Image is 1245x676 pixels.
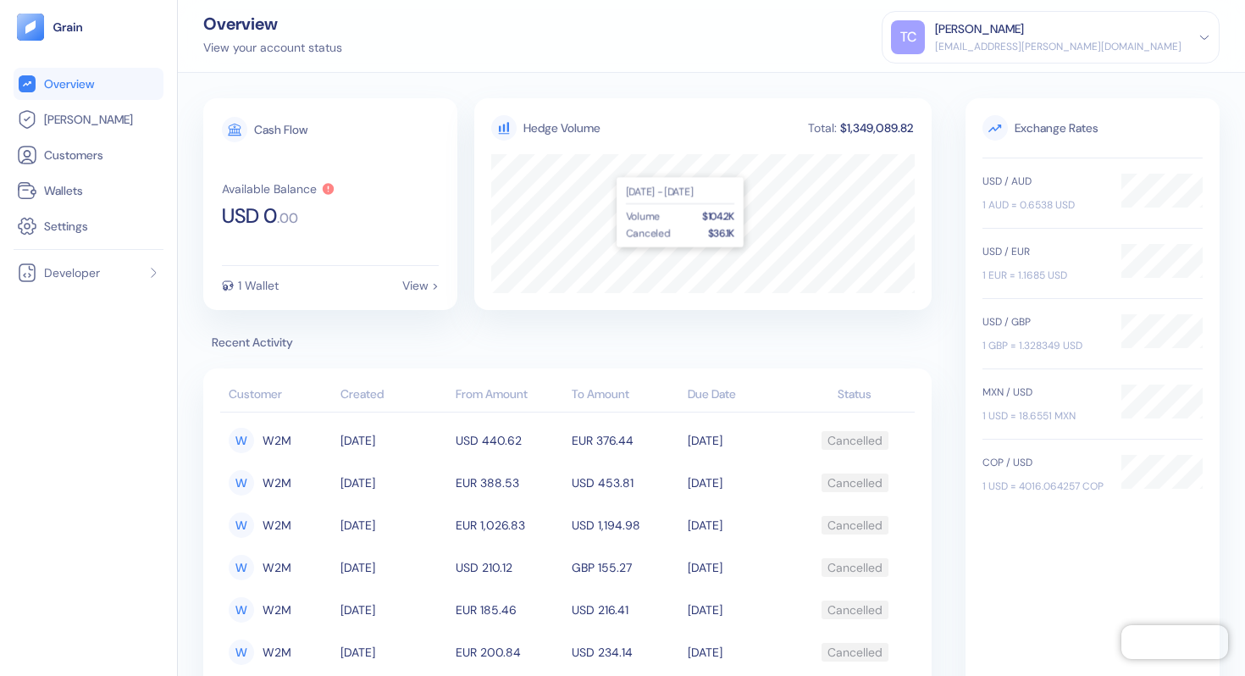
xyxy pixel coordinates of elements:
span: W2M [263,638,291,667]
span: W2M [263,596,291,624]
div: Total: [806,122,838,134]
td: [DATE] [336,631,452,673]
a: Settings [17,216,160,236]
td: EUR 388.53 [451,462,567,504]
img: logo [53,21,84,33]
td: [DATE] [336,419,452,462]
a: Overview [17,74,160,94]
a: Customers [17,145,160,165]
td: [DATE] [683,631,800,673]
td: EUR 1,026.83 [451,504,567,546]
div: COP / USD [982,455,1104,470]
div: 1 Wallet [238,280,279,291]
span: Exchange Rates [982,115,1203,141]
td: [DATE] [336,462,452,504]
div: USD / AUD [982,174,1104,189]
th: To Amount [567,379,683,413]
span: W2M [263,553,291,582]
td: [DATE] [336,504,452,546]
th: From Amount [451,379,567,413]
a: [PERSON_NAME] [17,109,160,130]
span: . 00 [277,212,298,225]
div: W [229,513,254,538]
div: View your account status [203,39,342,57]
td: USD 216.41 [567,589,683,631]
a: Wallets [17,180,160,201]
td: [DATE] [683,419,800,462]
span: Developer [44,264,100,281]
div: Cancelled [827,638,883,667]
div: 1 USD = 18.6551 MXN [982,408,1104,424]
span: W2M [263,426,291,455]
th: Customer [220,379,336,413]
td: [DATE] [336,589,452,631]
td: EUR 185.46 [451,589,567,631]
div: 1 EUR = 1.1685 USD [982,268,1104,283]
div: Status [803,385,906,403]
div: [EMAIL_ADDRESS][PERSON_NAME][DOMAIN_NAME] [935,39,1181,54]
img: logo-tablet-V2.svg [17,14,44,41]
td: [DATE] [336,546,452,589]
div: USD / GBP [982,314,1104,330]
div: W [229,640,254,665]
th: Created [336,379,452,413]
div: $1,349,089.82 [838,122,915,134]
span: [PERSON_NAME] [44,111,133,128]
div: Cancelled [827,596,883,624]
div: W [229,470,254,496]
div: Cash Flow [254,124,307,136]
span: W2M [263,468,291,497]
div: Cancelled [827,511,883,540]
div: Cancelled [827,553,883,582]
div: MXN / USD [982,385,1104,400]
div: 1 USD = 4016.064257 COP [982,479,1104,494]
div: W [229,428,254,453]
span: Wallets [44,182,83,199]
div: TC [891,20,925,54]
td: [DATE] [683,589,800,631]
td: USD 1,194.98 [567,504,683,546]
span: Overview [44,75,94,92]
div: 1 GBP = 1.328349 USD [982,338,1104,353]
div: Cancelled [827,426,883,455]
td: USD 453.81 [567,462,683,504]
td: EUR 200.84 [451,631,567,673]
td: USD 440.62 [451,419,567,462]
span: Customers [44,147,103,163]
span: Settings [44,218,88,235]
div: Available Balance [222,183,317,195]
div: View > [402,280,439,291]
span: Recent Activity [203,334,932,352]
td: EUR 376.44 [567,419,683,462]
div: W [229,597,254,623]
span: USD 0 [222,206,277,226]
td: USD 234.14 [567,631,683,673]
div: Cancelled [827,468,883,497]
th: Due Date [683,379,800,413]
span: W2M [263,511,291,540]
div: W [229,555,254,580]
td: [DATE] [683,504,800,546]
td: [DATE] [683,462,800,504]
button: Available Balance [222,182,335,196]
div: 1 AUD = 0.6538 USD [982,197,1104,213]
td: GBP 155.27 [567,546,683,589]
div: Overview [203,15,342,32]
td: USD 210.12 [451,546,567,589]
iframe: Chatra live chat [1121,625,1228,659]
td: [DATE] [683,546,800,589]
div: USD / EUR [982,244,1104,259]
div: [PERSON_NAME] [935,20,1024,38]
div: Hedge Volume [523,119,600,137]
